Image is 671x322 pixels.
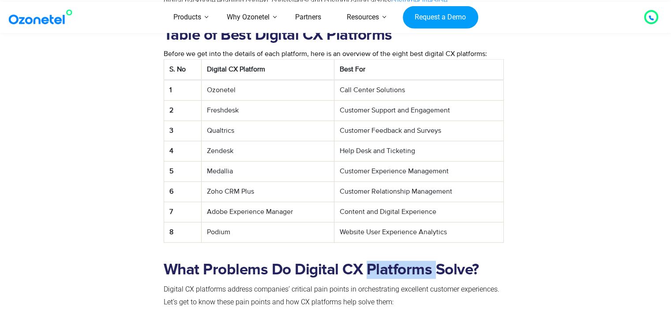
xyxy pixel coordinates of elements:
span: Before we get into the details of each platform, here is an overview of the eight best digital CX... [164,49,487,58]
td: Freshdesk [201,101,334,121]
td: Adobe Experience Manager [201,202,334,222]
td: Zoho CRM Plus [201,182,334,202]
strong: Table of Best Digital CX Platforms [164,27,392,43]
td: Customer Experience Management [334,161,504,182]
th: Digital CX Platform [201,60,334,80]
td: Ozonetel [201,80,334,101]
td: Customer Feedback and Surveys [334,121,504,141]
td: Help Desk and Ticketing [334,141,504,161]
span: Digital CX platforms address companies’ critical pain points in orchestrating excellent customer ... [164,285,499,306]
a: Request a Demo [403,6,478,29]
strong: What Problems Do Digital CX Platforms Solve? [164,262,479,277]
a: Partners [282,2,334,33]
th: 7 [164,202,201,222]
td: Podium [201,222,334,243]
th: S. No [164,60,201,80]
td: Qualtrics [201,121,334,141]
td: Medallia [201,161,334,182]
a: Products [161,2,214,33]
th: 3 [164,121,201,141]
th: 8 [164,222,201,243]
th: 2 [164,101,201,121]
th: 6 [164,182,201,202]
td: Content and Digital Experience [334,202,504,222]
th: 1 [164,80,201,101]
a: Why Ozonetel [214,2,282,33]
th: 5 [164,161,201,182]
a: Resources [334,2,392,33]
td: Customer Relationship Management [334,182,504,202]
th: Best For [334,60,504,80]
td: Zendesk [201,141,334,161]
th: 4 [164,141,201,161]
td: Customer Support and Engagement [334,101,504,121]
td: Website User Experience Analytics [334,222,504,243]
td: Call Center Solutions [334,80,504,101]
